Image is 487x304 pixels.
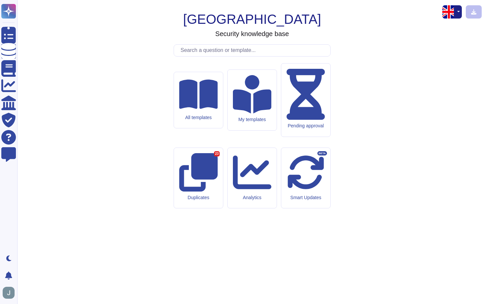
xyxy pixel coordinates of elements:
[183,11,321,27] h1: [GEOGRAPHIC_DATA]
[215,30,289,38] h3: Security knowledge base
[177,45,330,56] input: Search a question or template...
[287,195,325,200] div: Smart Updates
[1,285,19,300] button: user
[442,5,456,19] img: en
[179,195,218,200] div: Duplicates
[317,151,327,156] div: BETA
[214,151,220,156] div: 23
[3,287,15,299] img: user
[179,115,218,120] div: All templates
[233,117,271,122] div: My templates
[233,195,271,200] div: Analytics
[287,123,325,129] div: Pending approval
